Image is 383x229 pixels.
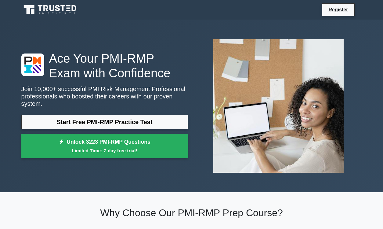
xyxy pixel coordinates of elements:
small: Limited Time: 7-day free trial! [29,147,180,154]
a: Register [325,6,352,13]
a: Unlock 3223 PMI-RMP QuestionsLimited Time: 7-day free trial! [21,134,188,158]
h2: Why Choose Our PMI-RMP Prep Course? [21,207,362,219]
p: Join 10,000+ successful PMI Risk Management Professional professionals who boosted their careers ... [21,85,188,107]
a: Start Free PMI-RMP Practice Test [21,115,188,129]
h1: Ace Your PMI-RMP Exam with Confidence [21,51,188,80]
